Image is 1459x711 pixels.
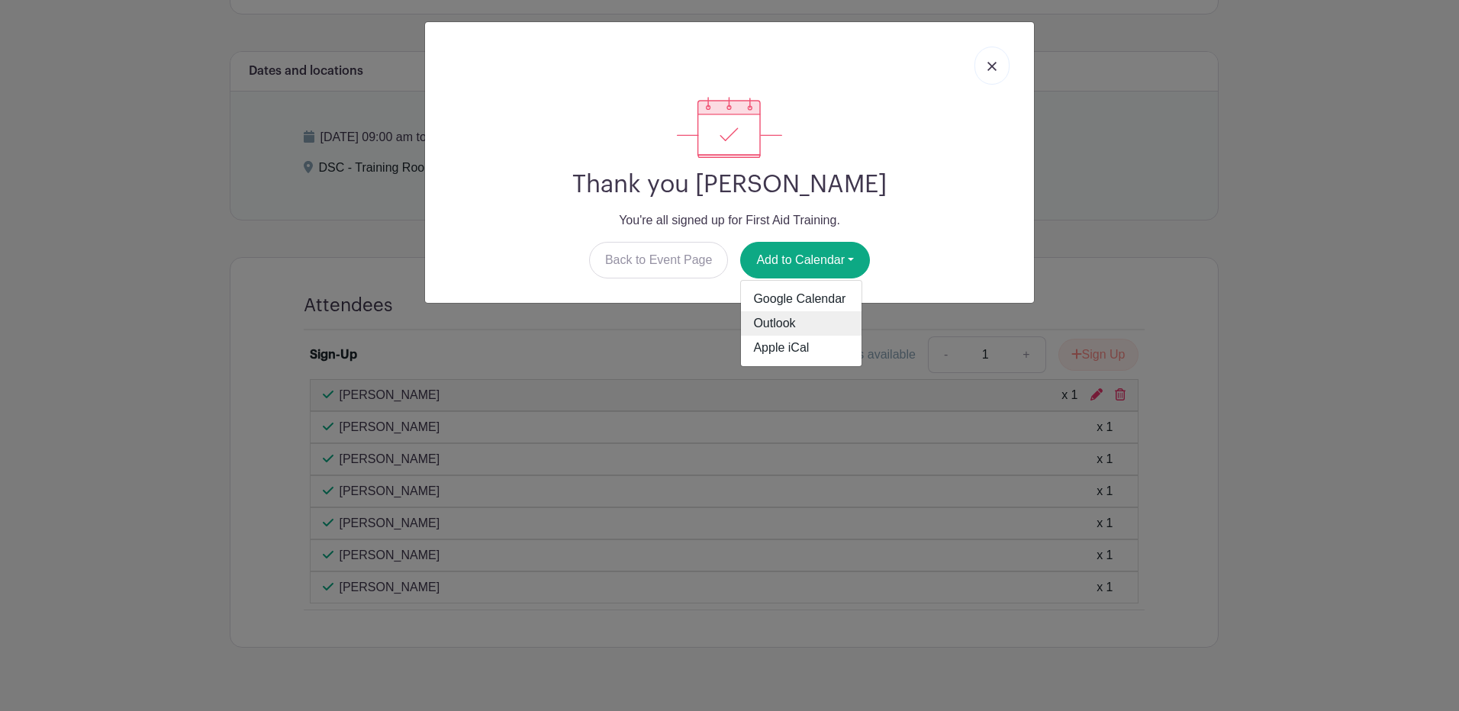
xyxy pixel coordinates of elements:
[987,62,997,71] img: close_button-5f87c8562297e5c2d7936805f587ecaba9071eb48480494691a3f1689db116b3.svg
[741,336,862,360] a: Apple iCal
[437,211,1022,230] p: You're all signed up for First Aid Training.
[589,242,729,278] a: Back to Event Page
[741,311,862,336] a: Outlook
[437,170,1022,199] h2: Thank you [PERSON_NAME]
[677,97,782,158] img: signup_complete-c468d5dda3e2740ee63a24cb0ba0d3ce5d8a4ecd24259e683200fb1569d990c8.svg
[741,287,862,311] a: Google Calendar
[740,242,870,278] button: Add to Calendar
